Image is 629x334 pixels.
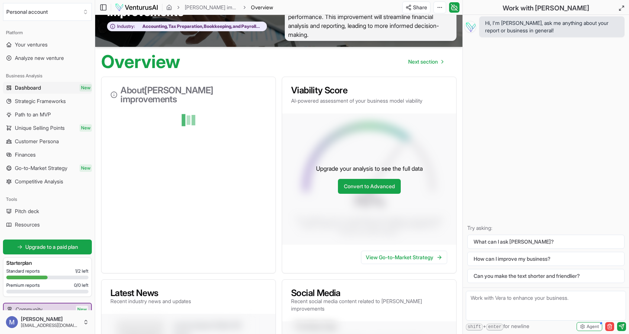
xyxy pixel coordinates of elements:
[3,205,92,217] a: Pitch deck
[6,259,88,267] h3: Starter plan
[413,4,427,11] span: Share
[3,135,92,147] a: Customer Persona
[587,324,599,330] span: Agent
[464,21,476,33] img: Vera
[408,58,438,65] span: Next section
[291,289,447,298] h3: Social Media
[467,224,625,232] p: Try asking:
[503,3,589,13] h2: Work with [PERSON_NAME]
[15,54,64,62] span: Analyze new venture
[3,95,92,107] a: Strategic Frameworks
[75,268,88,274] span: 1 / 2 left
[15,178,63,185] span: Competitive Analysis
[402,54,449,69] a: Go to next page
[466,322,529,331] span: + for newline
[3,149,92,161] a: Finances
[6,268,40,274] span: Standard reports
[80,124,92,132] span: New
[467,252,625,266] button: How can I improve my business?
[135,23,263,29] span: Accounting, Tax Preparation, Bookkeeping, and Payroll Services
[291,298,447,312] p: Recent social media content related to [PERSON_NAME] improvements
[15,151,36,158] span: Finances
[15,111,51,118] span: Path to an MVP
[25,243,78,251] span: Upgrade to a paid plan
[15,97,66,105] span: Strategic Frameworks
[15,138,59,145] span: Customer Persona
[15,41,48,48] span: Your ventures
[3,109,92,121] a: Path to an MVP
[101,53,180,71] h1: Overview
[110,86,267,104] h3: About [PERSON_NAME] improvements
[3,3,92,21] button: Select an organization
[80,84,92,91] span: New
[115,3,158,12] img: logo
[15,208,39,215] span: Pitch deck
[76,306,88,313] span: New
[486,324,503,331] kbd: enter
[3,52,92,64] a: Analyze new venture
[485,19,619,34] span: Hi, I'm [PERSON_NAME], ask me anything about your report or business in general!
[3,39,92,51] a: Your ventures
[3,193,92,205] div: Tools
[21,316,80,322] span: [PERSON_NAME]
[3,313,92,331] button: [PERSON_NAME][EMAIL_ADDRESS][DOMAIN_NAME]
[74,282,88,288] span: 0 / 0 left
[467,235,625,249] button: What can I ask [PERSON_NAME]?
[3,240,92,254] a: Upgrade to a paid plan
[166,4,273,11] nav: breadcrumb
[15,124,65,132] span: Unique Selling Points
[4,304,91,315] a: CommunityNew
[3,162,92,174] a: Go-to-Market StrategyNew
[21,322,80,328] span: [EMAIL_ADDRESS][DOMAIN_NAME]
[185,4,238,11] a: [PERSON_NAME] improvements
[3,219,92,231] a: Resources
[291,97,447,105] p: AI-powered assessment of your business model viability
[3,122,92,134] a: Unique Selling PointsNew
[16,306,42,313] span: Community
[15,221,40,228] span: Resources
[402,54,449,69] nav: pagination
[466,324,483,331] kbd: shift
[316,164,423,173] p: Upgrade your analysis to see the full data
[107,22,267,32] button: Industry:Accounting, Tax Preparation, Bookkeeping, and Payroll Services
[3,176,92,187] a: Competitive Analysis
[15,164,67,172] span: Go-to-Market Strategy
[577,322,602,331] button: Agent
[15,84,41,91] span: Dashboard
[3,27,92,39] div: Platform
[110,298,191,305] p: Recent industry news and updates
[80,164,92,172] span: New
[251,4,273,11] span: Overview
[110,289,191,298] h3: Latest News
[3,82,92,94] a: DashboardNew
[467,269,625,283] button: Can you make the text shorter and friendlier?
[402,1,430,13] button: Share
[6,282,40,288] span: Premium reports
[117,23,135,29] span: Industry:
[338,179,401,194] a: Convert to Advanced
[361,251,447,264] a: View Go-to-Market Strategy
[6,316,18,328] img: ACg8ocKbSc--cff-LpdbRUh1fWOPoJwXIp28b7C32JR9KdgZk_3_Jw=s96-c
[3,70,92,82] div: Business Analysis
[291,86,447,95] h3: Viability Score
